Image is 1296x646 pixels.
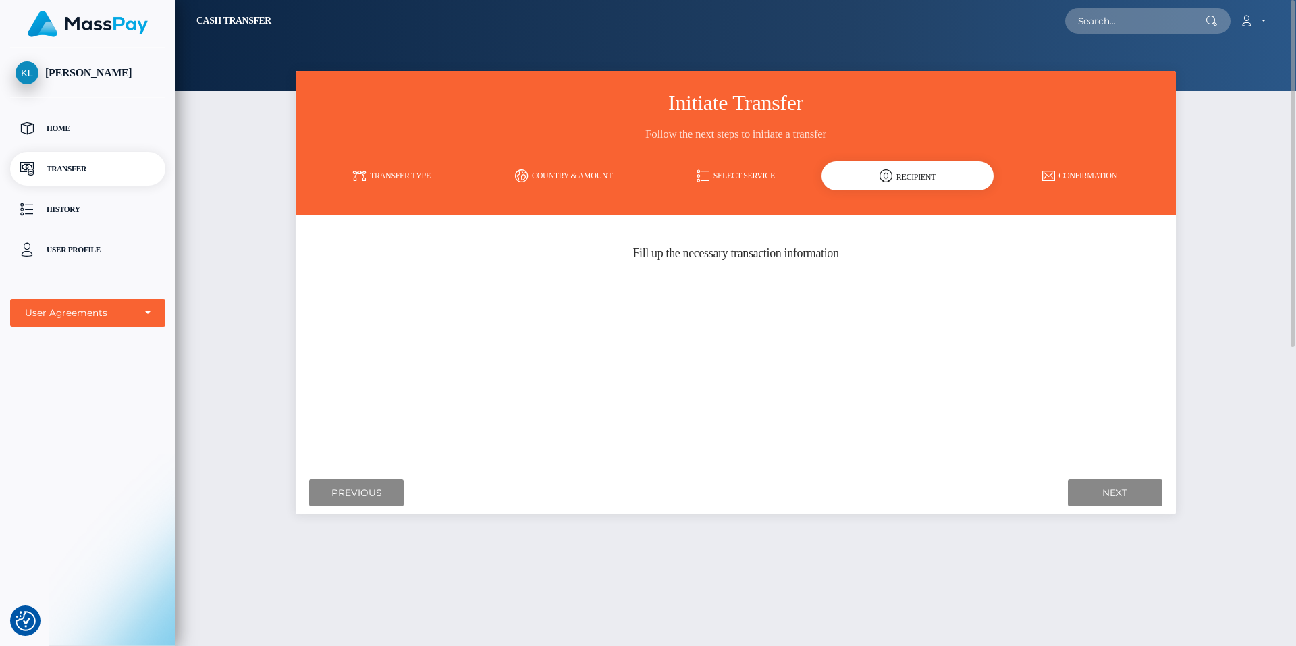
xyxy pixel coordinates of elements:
a: History [10,192,165,226]
div: Recipient [821,161,994,190]
a: Home [10,111,165,145]
a: Confirmation [994,164,1166,188]
a: Transfer Type [306,164,478,188]
input: Search... [1065,8,1206,34]
button: Consent Preferences [16,611,36,631]
button: User Agreements [10,299,165,327]
h5: Fill up the necessary transaction information [306,245,1165,262]
p: Transfer [16,159,160,179]
input: Previous [309,479,404,507]
a: User Profile [10,233,165,267]
h3: Follow the next steps to initiate a transfer [306,126,1165,142]
a: Select Service [650,164,822,188]
h3: Initiate Transfer [306,88,1165,118]
p: User Profile [16,240,160,260]
a: Country & Amount [478,164,650,188]
p: History [16,199,160,219]
img: MassPay [28,11,148,37]
a: Transfer [10,152,165,186]
a: Cash Transfer [196,7,271,35]
span: [PERSON_NAME] [10,67,165,79]
div: User Agreements [25,306,136,319]
input: Next [1068,479,1162,507]
p: Home [16,118,160,138]
img: Revisit consent button [16,611,36,631]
